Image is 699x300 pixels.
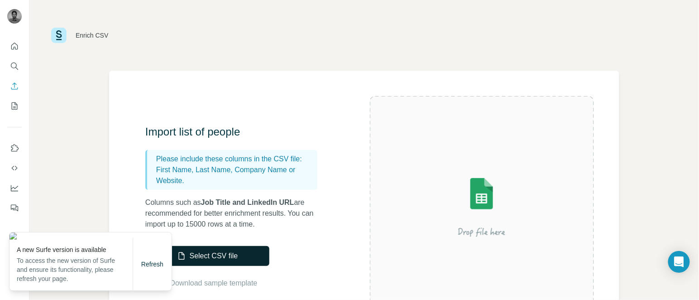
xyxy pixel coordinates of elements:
img: Surfe Illustration - Drop file here or select below [400,152,563,261]
button: Feedback [7,200,22,216]
p: To access the new version of Surfe and ensure its functionality, please refresh your page. [17,256,133,283]
img: 9640a0a0-f293-4902-b7ec-4a29e8ae208d [10,232,172,240]
h3: Import list of people [145,125,326,139]
span: Refresh [141,261,163,268]
img: Surfe Logo [51,28,67,43]
p: A new Surfe version is available [17,245,133,254]
button: Dashboard [7,180,22,196]
button: Select CSV file [145,246,269,266]
button: Enrich CSV [7,78,22,94]
div: Open Intercom Messenger [668,251,690,273]
button: Use Surfe on LinkedIn [7,140,22,156]
p: Columns such as are recommended for better enrichment results. You can import up to 15000 rows at... [145,197,326,230]
img: Avatar [7,9,22,24]
div: Enrich CSV [76,31,108,40]
p: Please include these columns in the CSV file: [156,154,314,165]
button: Search [7,58,22,74]
button: Use Surfe API [7,160,22,176]
a: Download sample template [170,278,258,289]
button: My lists [7,98,22,114]
p: First Name, Last Name, Company Name or Website. [156,165,314,186]
span: Job Title and LinkedIn URL [201,198,294,206]
button: Refresh [135,256,170,272]
button: Quick start [7,38,22,54]
button: Download sample template [145,278,269,289]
